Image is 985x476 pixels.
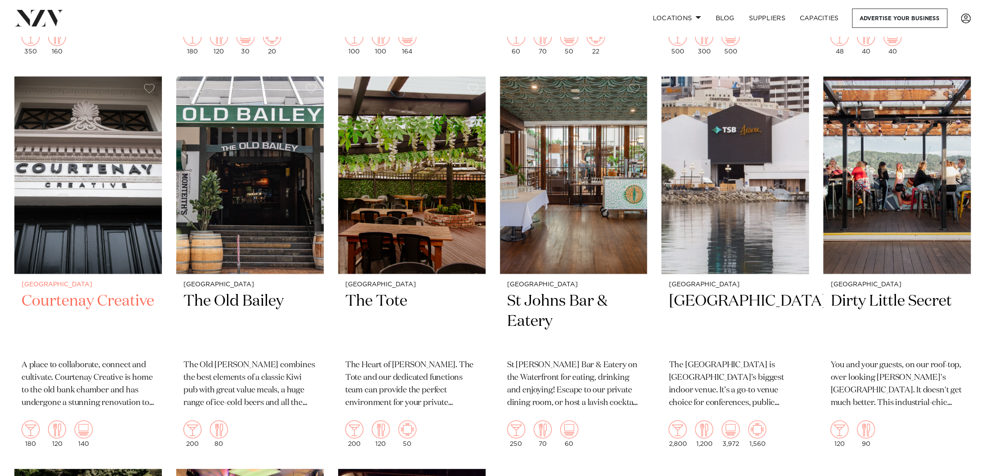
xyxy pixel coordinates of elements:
[507,28,525,55] div: 60
[236,28,254,55] div: 30
[22,28,40,55] div: 350
[857,28,875,46] img: dining.png
[560,28,578,46] img: theatre.png
[669,359,802,409] p: The [GEOGRAPHIC_DATA] is [GEOGRAPHIC_DATA]’s biggest indoor venue. It’s a go-to venue choice for ...
[669,420,686,447] div: 2,800
[372,28,390,46] img: dining.png
[48,420,66,447] div: 120
[560,420,578,438] img: theatre.png
[500,76,647,454] a: [GEOGRAPHIC_DATA] St Johns Bar & Eatery St [PERSON_NAME] Bar & Eatery on the Waterfront for eatin...
[830,28,848,46] img: cocktail.png
[661,76,809,454] a: [GEOGRAPHIC_DATA] [GEOGRAPHIC_DATA] The [GEOGRAPHIC_DATA] is [GEOGRAPHIC_DATA]’s biggest indoor v...
[534,28,552,46] img: dining.png
[883,28,901,46] img: theatre.png
[22,359,155,409] p: A place to collaborate, connect and cultivate. Courtenay Creative is home to the old bank chamber...
[669,420,686,438] img: cocktail.png
[722,28,740,46] img: theatre.png
[345,420,363,438] img: cocktail.png
[372,420,390,438] img: dining.png
[14,10,63,26] img: nzv-logo.png
[560,28,578,55] div: 50
[669,281,802,288] small: [GEOGRAPHIC_DATA]
[695,420,713,438] img: dining.png
[708,9,741,28] a: BLOG
[75,420,93,447] div: 140
[22,291,155,352] h2: Courtenay Creative
[210,420,228,438] img: dining.png
[857,28,875,55] div: 40
[22,281,155,288] small: [GEOGRAPHIC_DATA]
[183,281,316,288] small: [GEOGRAPHIC_DATA]
[345,28,363,55] div: 100
[372,420,390,447] div: 120
[507,420,525,438] img: cocktail.png
[830,291,963,352] h2: Dirty Little Secret
[210,28,228,46] img: dining.png
[210,28,228,55] div: 120
[722,420,740,438] img: theatre.png
[695,420,713,447] div: 1,200
[722,28,740,55] div: 500
[338,76,486,454] a: [GEOGRAPHIC_DATA] The Tote The Heart of [PERSON_NAME]. The Tote and our dedicated functions team ...
[398,28,416,55] div: 164
[345,359,478,409] p: The Heart of [PERSON_NAME]. The Tote and our dedicated functions team can provide the perfect env...
[210,420,228,447] div: 80
[345,291,478,352] h2: The Tote
[14,76,162,454] a: [GEOGRAPHIC_DATA] Courtenay Creative A place to collaborate, connect and cultivate. Courtenay Cre...
[183,420,201,447] div: 200
[75,420,93,438] img: theatre.png
[398,28,416,46] img: theatre.png
[793,9,846,28] a: Capacities
[507,359,640,409] p: St [PERSON_NAME] Bar & Eatery on the Waterfront for eating, drinking and enjoying! Escape to our ...
[22,28,40,46] img: cocktail.png
[183,28,201,46] img: cocktail.png
[236,28,254,46] img: theatre.png
[830,281,963,288] small: [GEOGRAPHIC_DATA]
[695,28,713,55] div: 300
[263,28,281,46] img: meeting.png
[857,420,875,447] div: 90
[695,28,713,46] img: dining.png
[748,420,766,438] img: meeting.png
[398,420,416,438] img: meeting.png
[748,420,766,447] div: 1,560
[183,359,316,409] p: The Old [PERSON_NAME] combines the best elements of a classic Kiwi pub with great value meals, a ...
[669,28,686,55] div: 500
[722,420,740,447] div: 3,972
[669,291,802,352] h2: [GEOGRAPHIC_DATA]
[669,28,686,46] img: cocktail.png
[48,28,66,46] img: dining.png
[345,28,363,46] img: cocktail.png
[345,281,478,288] small: [GEOGRAPHIC_DATA]
[587,28,605,55] div: 22
[830,420,848,447] div: 120
[176,76,324,454] a: [GEOGRAPHIC_DATA] The Old Bailey The Old [PERSON_NAME] combines the best elements of a classic Ki...
[830,420,848,438] img: cocktail.png
[263,28,281,55] div: 20
[830,359,963,409] p: You and your guests, on our roof-top, over looking [PERSON_NAME]'s [GEOGRAPHIC_DATA]. It doesn't ...
[507,291,640,352] h2: St Johns Bar & Eatery
[852,9,947,28] a: Advertise your business
[560,420,578,447] div: 60
[48,420,66,438] img: dining.png
[22,420,40,447] div: 180
[534,420,552,438] img: dining.png
[830,28,848,55] div: 48
[507,281,640,288] small: [GEOGRAPHIC_DATA]
[534,28,552,55] div: 70
[823,76,971,454] a: [GEOGRAPHIC_DATA] Dirty Little Secret You and your guests, on our roof-top, over looking [PERSON_...
[398,420,416,447] div: 50
[372,28,390,55] div: 100
[587,28,605,46] img: meeting.png
[183,420,201,438] img: cocktail.png
[534,420,552,447] div: 70
[48,28,66,55] div: 160
[507,28,525,46] img: cocktail.png
[183,28,201,55] div: 180
[741,9,792,28] a: SUPPLIERS
[645,9,708,28] a: Locations
[883,28,901,55] div: 40
[345,420,363,447] div: 200
[857,420,875,438] img: dining.png
[507,420,525,447] div: 250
